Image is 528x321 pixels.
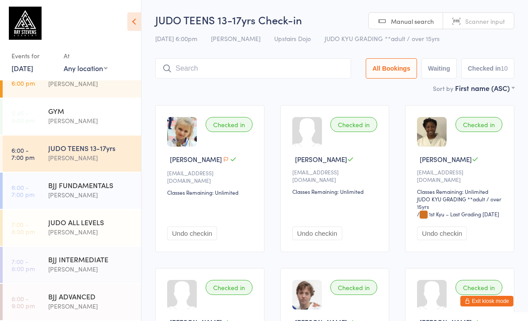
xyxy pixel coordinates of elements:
[11,110,35,124] time: 5:45 - 8:00 pm
[11,258,35,272] time: 7:00 - 8:00 pm
[366,58,417,79] button: All Bookings
[11,147,34,161] time: 6:00 - 7:00 pm
[48,291,134,301] div: BJJ ADVANCED
[48,79,134,89] div: [PERSON_NAME]
[167,169,255,184] div: [EMAIL_ADDRESS][DOMAIN_NAME]
[417,227,467,240] button: Undo checkin
[11,72,35,87] time: 5:15 - 6:00 pm
[211,34,260,43] span: [PERSON_NAME]
[167,189,255,196] div: Classes Remaining: Unlimited
[48,116,134,126] div: [PERSON_NAME]
[295,155,347,164] span: [PERSON_NAME]
[465,17,505,26] span: Scanner input
[292,280,322,310] img: image1713173289.png
[421,58,457,79] button: Waiting
[64,63,107,73] div: Any location
[417,117,447,147] img: image1652872376.png
[3,284,141,320] a: 8:00 -9:00 pmBJJ ADVANCED[PERSON_NAME]
[420,155,472,164] span: [PERSON_NAME]
[48,301,134,311] div: [PERSON_NAME]
[167,117,197,147] img: image1652897926.png
[455,280,502,295] div: Checked in
[3,98,141,135] a: 5:45 -8:00 pmGYM[PERSON_NAME]
[48,264,134,274] div: [PERSON_NAME]
[48,153,134,163] div: [PERSON_NAME]
[48,254,134,264] div: BJJ INTERMEDIATE
[48,190,134,200] div: [PERSON_NAME]
[455,83,514,93] div: First name (ASC)
[206,117,253,132] div: Checked in
[206,280,253,295] div: Checked in
[455,117,502,132] div: Checked in
[48,106,134,116] div: GYM
[11,184,34,198] time: 6:00 - 7:00 pm
[3,247,141,283] a: 7:00 -8:00 pmBJJ INTERMEDIATE[PERSON_NAME]
[155,34,197,43] span: [DATE] 6:00pm
[170,155,222,164] span: [PERSON_NAME]
[48,143,134,153] div: JUDO TEENS 13-17yrs
[417,168,505,183] div: [EMAIL_ADDRESS][DOMAIN_NAME]
[3,210,141,246] a: 7:00 -8:00 pmJUDO ALL LEVELS[PERSON_NAME]
[155,58,351,79] input: Search
[167,227,217,240] button: Undo checkin
[501,65,508,72] div: 10
[433,84,453,93] label: Sort by
[417,210,499,218] span: / 1st Kyu – Last Grading [DATE]
[417,195,505,210] div: JUDO KYU GRADING **adult / over 15yrs
[3,136,141,172] a: 6:00 -7:00 pmJUDO TEENS 13-17yrs[PERSON_NAME]
[330,117,377,132] div: Checked in
[48,227,134,237] div: [PERSON_NAME]
[274,34,311,43] span: Upstairs Dojo
[391,17,434,26] span: Manual search
[11,295,35,309] time: 8:00 - 9:00 pm
[9,7,42,40] img: Ray Stevens Academy (Martial Sports Management Ltd T/A Ray Stevens Academy)
[292,188,380,195] div: Classes Remaining: Unlimited
[48,180,134,190] div: BJJ FUNDAMENTALS
[461,58,514,79] button: Checked in10
[11,63,33,73] a: [DATE]
[292,168,380,183] div: [EMAIL_ADDRESS][DOMAIN_NAME]
[417,188,505,195] div: Classes Remaining: Unlimited
[292,227,342,240] button: Undo checkin
[460,296,513,306] button: Exit kiosk mode
[155,12,514,27] h2: JUDO TEENS 13-17yrs Check-in
[330,280,377,295] div: Checked in
[64,49,107,63] div: At
[11,49,55,63] div: Events for
[325,34,440,43] span: JUDO KYU GRADING **adult / over 15yrs
[11,221,35,235] time: 7:00 - 8:00 pm
[48,217,134,227] div: JUDO ALL LEVELS
[3,173,141,209] a: 6:00 -7:00 pmBJJ FUNDAMENTALS[PERSON_NAME]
